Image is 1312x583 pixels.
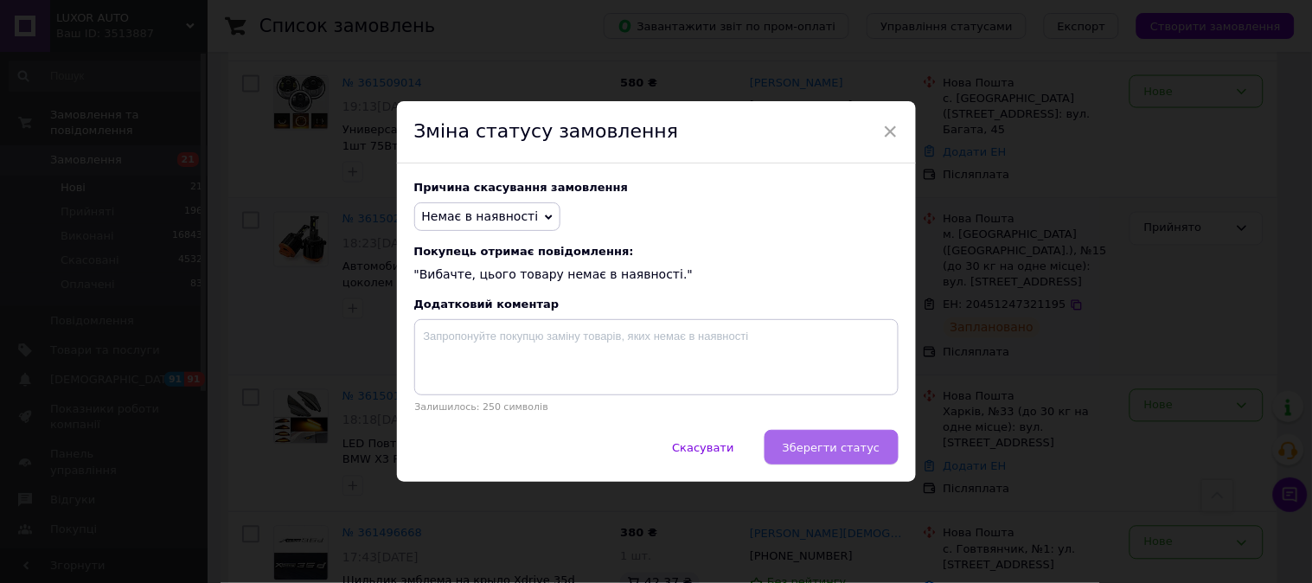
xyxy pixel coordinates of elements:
span: Немає в наявності [422,209,539,223]
button: Зберегти статус [765,430,899,464]
button: Скасувати [654,430,752,464]
div: Зміна статусу замовлення [397,101,916,163]
span: Скасувати [672,441,733,454]
div: Причина скасування замовлення [414,181,899,194]
div: Додатковий коментар [414,298,899,311]
span: Зберегти статус [783,441,880,454]
span: Покупець отримає повідомлення: [414,245,899,258]
div: "Вибачте, цього товару немає в наявності." [414,245,899,284]
p: Залишилось: 250 символів [414,401,899,413]
span: × [883,117,899,146]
